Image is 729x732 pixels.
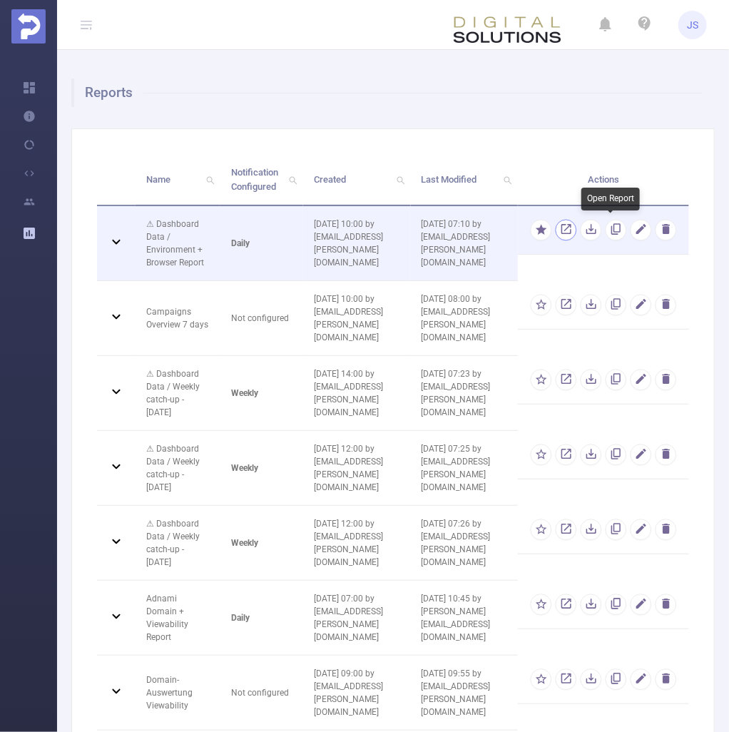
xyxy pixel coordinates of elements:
[303,506,410,581] td: [DATE] 12:00 by [EMAIL_ADDRESS][PERSON_NAME][DOMAIN_NAME]
[231,463,258,473] b: weekly
[391,154,411,205] i: icon: search
[11,9,46,44] img: Protected Media
[146,174,170,185] span: Name
[231,388,258,398] b: weekly
[411,581,518,656] td: [DATE] 10:45 by [PERSON_NAME][EMAIL_ADDRESS][DOMAIN_NAME]
[303,206,410,281] td: [DATE] 10:00 by [EMAIL_ADDRESS][PERSON_NAME][DOMAIN_NAME]
[411,356,518,431] td: [DATE] 07:23 by [EMAIL_ADDRESS][PERSON_NAME][DOMAIN_NAME]
[231,167,278,192] span: Notification Configured
[136,506,220,581] td: ⚠ Dashboard Data / Weekly catch-up - [DATE]
[200,154,220,205] i: icon: search
[231,538,258,548] b: weekly
[588,174,619,185] span: Actions
[231,238,250,248] b: daily
[136,356,220,431] td: ⚠ Dashboard Data / Weekly catch-up - [DATE]
[581,188,640,210] div: Open Report
[220,281,304,356] td: Not configured
[411,281,518,356] td: [DATE] 08:00 by [EMAIL_ADDRESS][PERSON_NAME][DOMAIN_NAME]
[303,581,410,656] td: [DATE] 07:00 by [EMAIL_ADDRESS][PERSON_NAME][DOMAIN_NAME]
[411,431,518,506] td: [DATE] 07:25 by [EMAIL_ADDRESS][PERSON_NAME][DOMAIN_NAME]
[136,431,220,506] td: ⚠ Dashboard Data / Weekly catch-up - [DATE]
[411,206,518,281] td: [DATE] 07:10 by [EMAIL_ADDRESS][PERSON_NAME][DOMAIN_NAME]
[422,174,477,185] span: Last Modified
[283,154,303,205] i: icon: search
[136,581,220,656] td: Adnami Domain + Viewability Report
[411,656,518,731] td: [DATE] 09:55 by [EMAIL_ADDRESS][PERSON_NAME][DOMAIN_NAME]
[498,154,518,205] i: icon: search
[136,206,220,281] td: ⚠ Dashboard Data / Environment + Browser Report
[303,356,410,431] td: [DATE] 14:00 by [EMAIL_ADDRESS][PERSON_NAME][DOMAIN_NAME]
[303,281,410,356] td: [DATE] 10:00 by [EMAIL_ADDRESS][PERSON_NAME][DOMAIN_NAME]
[136,281,220,356] td: Campaigns Overview 7 days
[231,613,250,623] b: daily
[303,431,410,506] td: [DATE] 12:00 by [EMAIL_ADDRESS][PERSON_NAME][DOMAIN_NAME]
[687,11,698,39] span: JS
[71,78,703,107] h1: Reports
[314,174,346,185] span: Created
[220,656,304,731] td: Not configured
[136,656,220,731] td: Domain-Auswertung Viewability
[411,506,518,581] td: [DATE] 07:26 by [EMAIL_ADDRESS][PERSON_NAME][DOMAIN_NAME]
[303,656,410,731] td: [DATE] 09:00 by [EMAIL_ADDRESS][PERSON_NAME][DOMAIN_NAME]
